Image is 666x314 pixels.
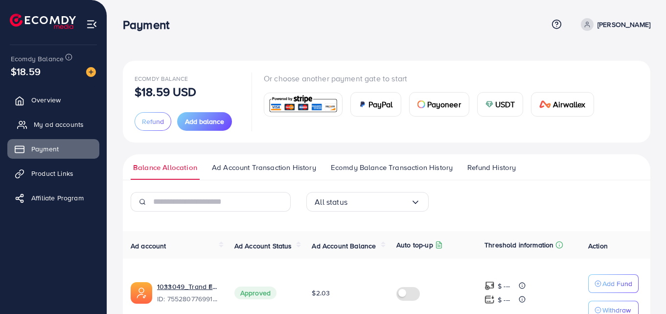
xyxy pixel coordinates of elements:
[602,278,632,290] p: Add Fund
[484,281,495,291] img: top-up amount
[234,241,292,251] span: Ad Account Status
[177,112,232,131] button: Add balance
[131,241,166,251] span: Ad account
[350,92,401,117] a: cardPayPal
[7,115,99,134] a: My ad accounts
[331,162,453,173] span: Ecomdy Balance Transaction History
[31,169,73,178] span: Product Links
[157,282,219,304] div: <span class='underline'>1033049_Trand Era_1758525235875</span></br>7552807769917669384
[11,54,64,64] span: Ecomdy Balance
[142,117,164,126] span: Refund
[7,139,99,159] a: Payment
[31,144,59,154] span: Payment
[234,287,276,299] span: Approved
[498,294,510,306] p: $ ---
[531,92,594,117] a: cardAirwallex
[368,98,393,110] span: PayPal
[312,288,330,298] span: $2.03
[409,92,469,117] a: cardPayoneer
[11,64,41,78] span: $18.59
[312,241,376,251] span: Ad Account Balance
[212,162,316,173] span: Ad Account Transaction History
[86,19,97,30] img: menu
[135,74,188,83] span: Ecomdy Balance
[267,94,339,115] img: card
[135,112,171,131] button: Refund
[498,280,510,292] p: $ ---
[306,192,429,212] div: Search for option
[467,162,516,173] span: Refund History
[135,86,197,97] p: $18.59 USD
[484,294,495,305] img: top-up amount
[133,162,197,173] span: Balance Allocation
[624,270,659,307] iframe: Chat
[7,188,99,208] a: Affiliate Program
[34,120,84,129] span: My ad accounts
[31,193,84,203] span: Affiliate Program
[7,90,99,110] a: Overview
[31,95,61,105] span: Overview
[315,194,347,210] span: All status
[86,67,96,77] img: image
[577,18,650,31] a: [PERSON_NAME]
[396,239,433,251] p: Auto top-up
[495,98,515,110] span: USDT
[477,92,524,117] a: cardUSDT
[7,164,99,183] a: Product Links
[157,282,219,291] a: 1033049_Trand Era_1758525235875
[264,93,343,117] a: card
[417,100,425,108] img: card
[185,117,224,126] span: Add balance
[347,194,411,210] input: Search for option
[359,100,367,108] img: card
[539,100,551,108] img: card
[157,294,219,304] span: ID: 7552807769917669384
[553,98,585,110] span: Airwallex
[131,282,152,304] img: ic-ads-acc.e4c84228.svg
[123,18,177,32] h3: Payment
[264,72,602,84] p: Or choose another payment gate to start
[10,14,76,29] img: logo
[597,19,650,30] p: [PERSON_NAME]
[588,241,608,251] span: Action
[484,239,553,251] p: Threshold information
[485,100,493,108] img: card
[427,98,461,110] span: Payoneer
[588,274,639,293] button: Add Fund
